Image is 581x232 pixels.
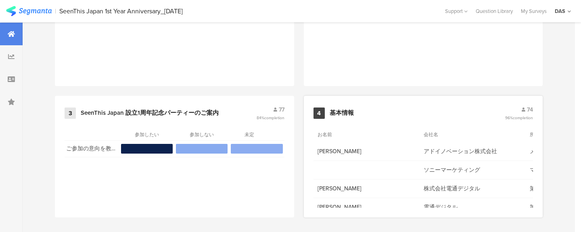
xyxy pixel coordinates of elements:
[445,5,468,17] div: Support
[65,108,76,119] div: 3
[424,147,522,156] span: アドイノベーション株式会社
[527,105,533,114] span: 74
[472,7,517,15] a: Question Library
[176,144,228,154] section: 2.6%
[313,108,325,119] div: 4
[505,115,533,121] span: 96%
[231,144,282,154] section: 1.3%
[424,184,522,193] span: 株式会社電通デジタル
[190,131,214,138] section: 参加しない
[257,115,284,121] span: 84%
[6,6,52,16] img: segmanta logo
[318,131,354,138] section: お名前
[121,144,173,154] section: 96.1%
[264,115,284,121] span: completion
[555,7,565,15] div: DAS
[424,166,522,174] span: ソニーマーケティング
[517,7,551,15] a: My Surveys
[59,7,183,15] div: SeenThis Japan 1st Year Anniversary_[DATE]
[318,184,416,193] span: [PERSON_NAME]
[513,115,533,121] span: completion
[318,147,416,156] span: [PERSON_NAME]
[245,131,269,138] section: 未定
[424,203,522,211] span: 電通デジタル
[530,131,566,138] section: 所属部署
[135,131,159,138] section: 参加したい
[318,203,416,211] span: [PERSON_NAME]
[330,109,354,117] div: 基本情報
[66,144,117,154] section: ご参加の意向を教えていただけますでしょうか？お忙しいところ恐れ入りますが、日程ご調整の上ぜひご参加いただけますと幸いです。
[55,6,56,16] div: |
[424,131,460,138] section: 会社名
[279,105,284,114] span: 77
[81,109,219,117] div: SeenThis Japan 設立1周年記念パーティーのご案内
